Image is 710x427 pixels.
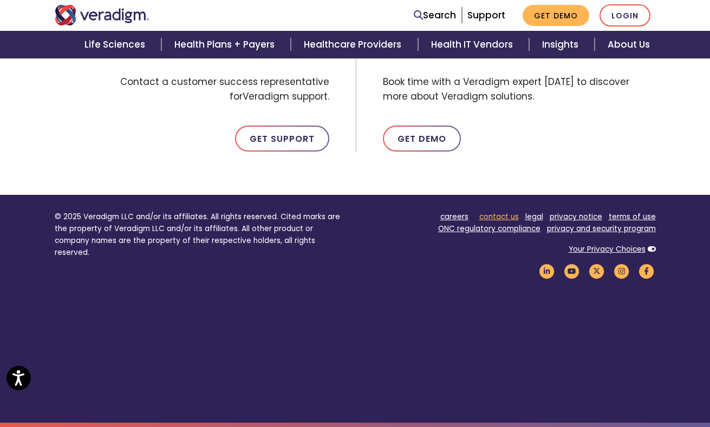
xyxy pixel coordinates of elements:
a: legal [525,212,543,222]
span: Veradigm support. [243,90,329,103]
a: ONC regulatory compliance [438,224,540,234]
img: Veradigm logo [55,5,149,25]
a: About Us [595,31,663,58]
a: Healthcare Providers [291,31,418,58]
span: Are you looking to learn more about our solutions? Book time with a Veradigm expert [DATE] to dis... [383,41,656,109]
a: Veradigm Twitter Link [588,266,606,276]
a: Support [467,9,505,22]
a: Veradigm YouTube Link [563,266,581,276]
a: Login [600,4,650,27]
a: privacy and security program [547,224,656,234]
a: Health Plans + Payers [161,31,291,58]
a: Get Demo [523,5,589,26]
a: careers [440,212,468,222]
a: Life Sciences [71,31,161,58]
a: Get Demo [383,126,461,152]
span: Are you looking for support? Contact a customer success representative for [55,41,329,109]
a: Get Support [235,126,329,152]
a: Insights [529,31,595,58]
a: Your Privacy Choices [569,244,646,254]
a: Health IT Vendors [418,31,529,58]
a: Search [414,8,456,23]
a: terms of use [609,212,656,222]
a: Veradigm Instagram Link [613,266,631,276]
p: © 2025 Veradigm LLC and/or its affiliates. All rights reserved. Cited marks are the property of V... [55,211,347,258]
a: contact us [479,212,519,222]
a: Veradigm LinkedIn Link [538,266,556,276]
a: privacy notice [550,212,602,222]
a: Veradigm Facebook Link [637,266,656,276]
